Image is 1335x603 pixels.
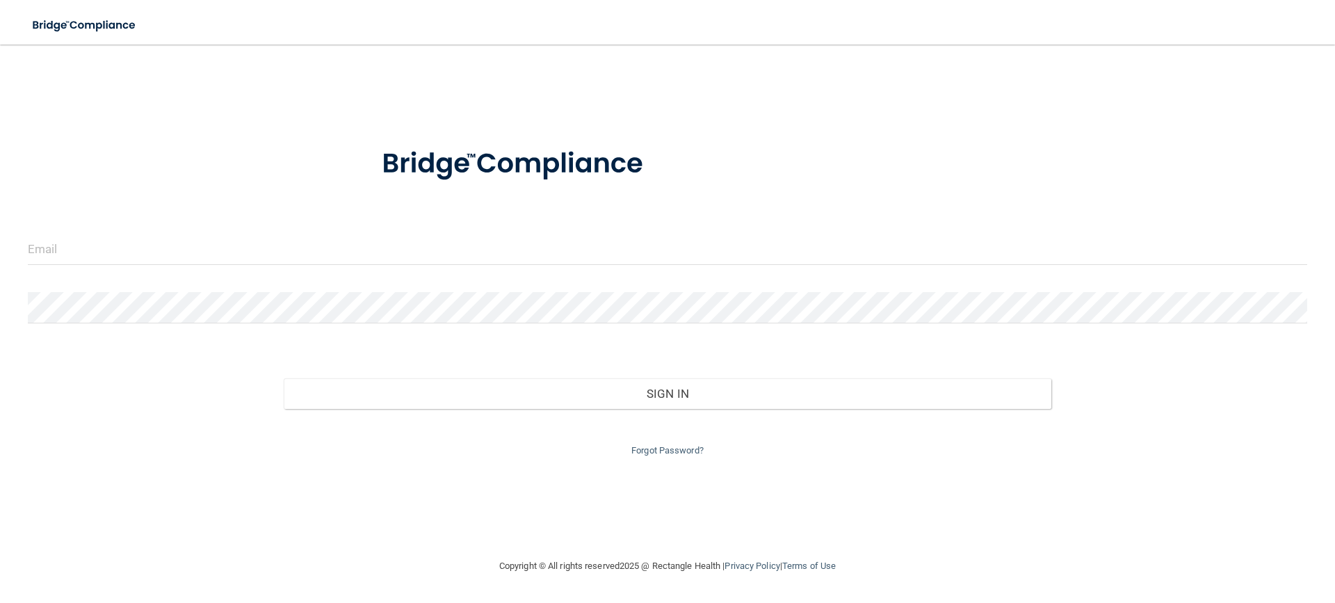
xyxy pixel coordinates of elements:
img: bridge_compliance_login_screen.278c3ca4.svg [353,128,677,200]
button: Sign In [284,378,1051,409]
a: Privacy Policy [725,561,779,571]
input: Email [28,234,1307,265]
a: Terms of Use [782,561,836,571]
a: Forgot Password? [631,445,704,456]
div: Copyright © All rights reserved 2025 @ Rectangle Health | | [414,544,921,588]
img: bridge_compliance_login_screen.278c3ca4.svg [21,11,149,40]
